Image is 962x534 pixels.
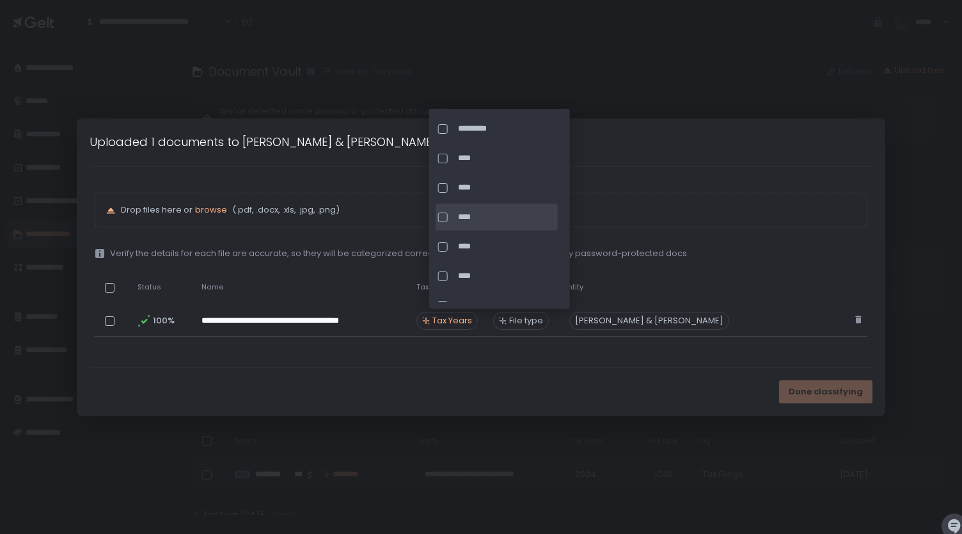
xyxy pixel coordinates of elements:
[153,315,173,327] span: 100%
[121,204,856,216] p: Drop files here or
[201,282,223,292] span: Name
[564,282,583,292] span: Entity
[432,315,472,327] span: Tax Years
[416,282,452,292] span: Tax Years
[569,312,729,330] div: [PERSON_NAME] & [PERSON_NAME]
[195,204,227,216] button: browse
[138,282,161,292] span: Status
[509,315,543,327] span: File type
[230,204,340,216] span: (.pdf, .docx, .xls, .jpg, .png)
[90,133,436,150] h1: Uploaded 1 documents to [PERSON_NAME] & [PERSON_NAME]
[110,248,689,259] span: Verify the details for each file are accurate, so they will be categorized correctly and your tea...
